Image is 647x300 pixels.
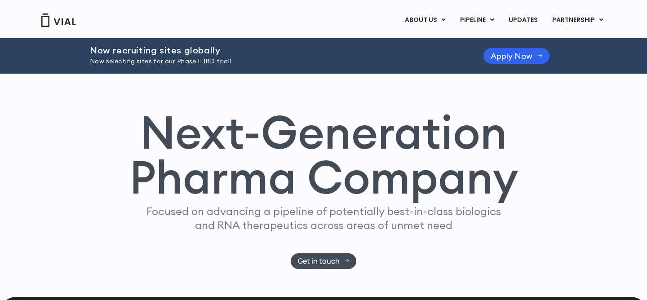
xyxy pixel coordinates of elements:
[90,57,461,66] p: Now selecting sites for our Phase II IBD trial!
[491,53,532,59] span: Apply Now
[398,13,452,28] a: ABOUT USMenu Toggle
[142,204,505,232] p: Focused on advancing a pipeline of potentially best-in-class biologics and RNA therapeutics acros...
[129,110,518,200] h1: Next-Generation Pharma Company
[483,48,550,64] a: Apply Now
[501,13,545,28] a: UPDATES
[291,253,357,269] a: Get in touch
[40,13,76,27] img: Vial Logo
[298,258,340,265] span: Get in touch
[453,13,501,28] a: PIPELINEMenu Toggle
[545,13,611,28] a: PARTNERSHIPMenu Toggle
[90,45,461,55] h2: Now recruiting sites globally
